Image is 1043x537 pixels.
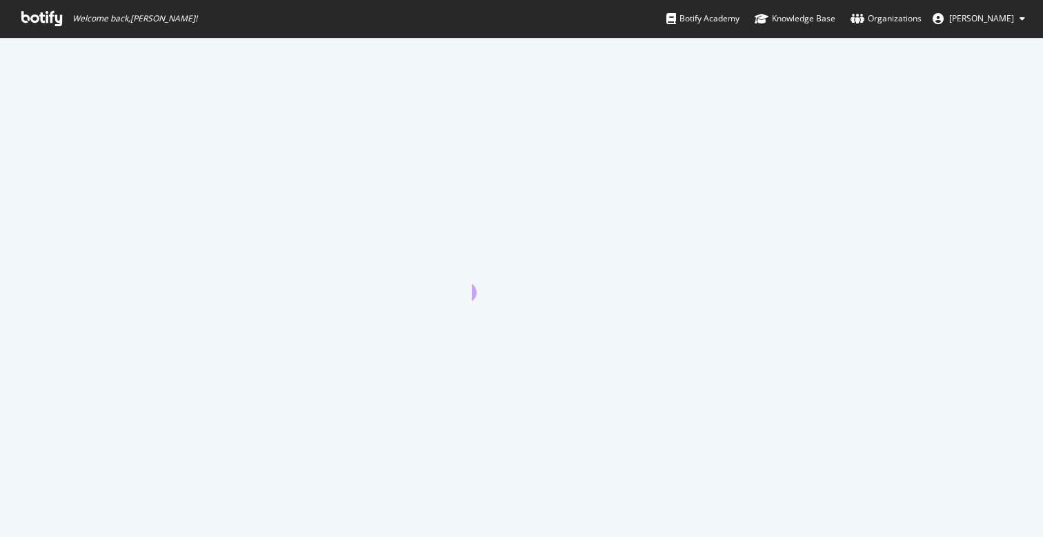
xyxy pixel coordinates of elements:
div: Organizations [851,12,922,26]
div: Botify Academy [666,12,739,26]
span: John McLendon [949,12,1014,24]
div: animation [472,251,571,301]
button: [PERSON_NAME] [922,8,1036,30]
div: Knowledge Base [755,12,835,26]
span: Welcome back, [PERSON_NAME] ! [72,13,197,24]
